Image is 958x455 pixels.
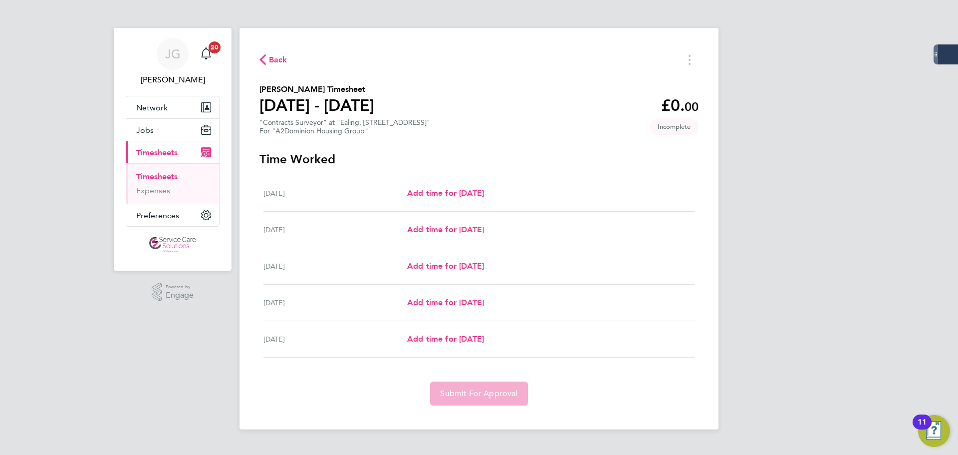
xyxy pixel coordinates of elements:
span: 20 [209,41,221,53]
a: Timesheets [136,172,178,181]
span: This timesheet is Incomplete. [650,118,699,135]
img: servicecare-logo-retina.png [149,237,196,253]
button: Network [126,96,219,118]
span: Add time for [DATE] [407,188,484,198]
div: For "A2Dominion Housing Group" [259,127,430,135]
button: Preferences [126,204,219,226]
a: Add time for [DATE] [407,333,484,345]
nav: Main navigation [114,28,232,271]
div: [DATE] [263,224,407,236]
button: Jobs [126,119,219,141]
span: Add time for [DATE] [407,261,484,271]
button: Timesheets Menu [681,52,699,67]
span: 00 [685,99,699,114]
span: Add time for [DATE] [407,225,484,234]
span: Network [136,103,168,112]
div: "Contracts Surveyor" at "Ealing, [STREET_ADDRESS]" [259,118,430,135]
span: Engage [166,291,194,300]
span: Powered by [166,283,194,291]
span: James Glover [126,74,220,86]
a: 20 [196,38,216,70]
span: JG [165,47,181,60]
h2: [PERSON_NAME] Timesheet [259,83,374,95]
span: Add time for [DATE] [407,298,484,307]
span: Preferences [136,211,179,220]
span: Jobs [136,125,154,135]
button: Back [259,53,287,66]
button: Open Resource Center, 11 new notifications [918,415,950,447]
a: Go to home page [126,237,220,253]
a: JG[PERSON_NAME] [126,38,220,86]
div: 11 [918,422,927,435]
div: [DATE] [263,333,407,345]
a: Expenses [136,186,170,195]
h3: Time Worked [259,151,699,167]
div: [DATE] [263,297,407,309]
button: Timesheets [126,141,219,163]
a: Powered byEngage [152,283,194,302]
a: Add time for [DATE] [407,297,484,309]
span: Add time for [DATE] [407,334,484,344]
a: Add time for [DATE] [407,187,484,199]
a: Add time for [DATE] [407,260,484,272]
app-decimal: £0. [661,96,699,115]
div: Timesheets [126,163,219,204]
div: [DATE] [263,260,407,272]
h1: [DATE] - [DATE] [259,95,374,115]
a: Add time for [DATE] [407,224,484,236]
div: [DATE] [263,187,407,199]
span: Timesheets [136,148,178,157]
span: Back [269,54,287,66]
